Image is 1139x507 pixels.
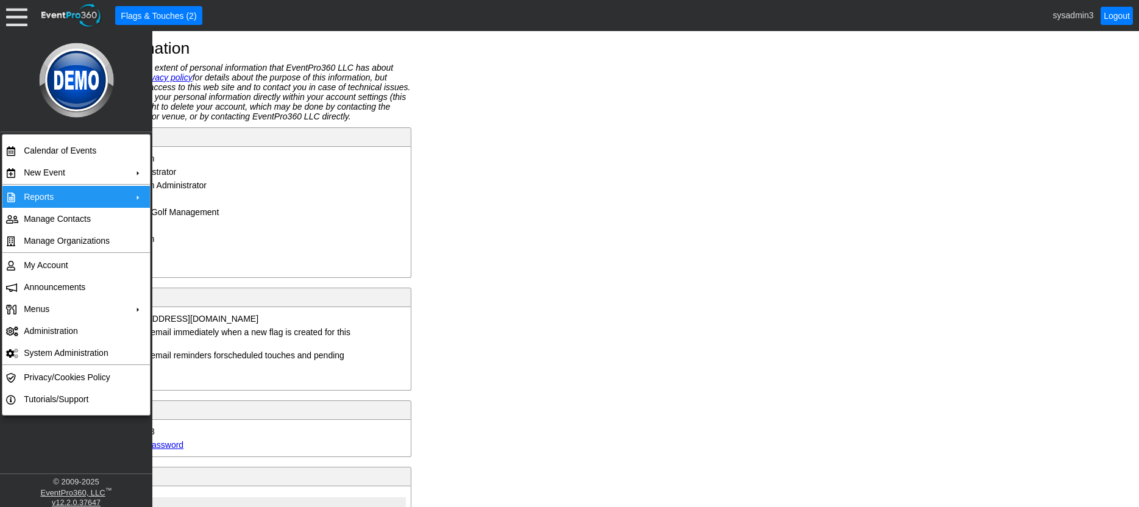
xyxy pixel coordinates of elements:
[19,161,128,183] td: New Event
[19,366,128,388] td: Privacy/Cookies Policy
[2,366,150,388] tr: Privacy/Cookies Policy
[2,276,150,298] tr: Announcements
[49,403,408,417] div: User Credentials
[49,291,408,304] div: Notifications
[2,388,150,410] tr: Tutorials/Support
[126,207,219,217] div: Demo Golf Management
[2,254,150,276] tr: My Account
[129,350,344,370] span: scheduled touches and pending flags
[19,388,128,410] td: Tutorials/Support
[114,314,258,324] div: [EMAIL_ADDRESS][DOMAIN_NAME]
[112,425,405,438] td: sysadmin3
[2,208,150,230] tr: Manage Contacts
[2,298,150,320] tr: Menus
[2,186,150,208] tr: Reports
[46,63,411,121] div: The information below is the extent of personal information that EventPro360 LLC has about you. Y...
[118,9,199,22] span: Flags & Touches (2)
[46,40,1094,57] h1: Account Information
[126,180,207,190] div: System Administrator
[19,342,128,364] td: System Administration
[129,327,350,347] label: Send email immediately when a new flag is created for this user
[126,234,354,244] div: System
[40,488,105,497] a: EventPro360, LLC
[2,161,150,183] tr: New Event
[2,140,150,161] tr: Calendar of Events
[1101,7,1133,25] a: Logout
[19,230,128,252] td: Manage Organizations
[19,276,128,298] td: Announcements
[141,73,193,82] a: privacy policy
[40,2,103,29] img: EventPro360
[2,342,150,364] tr: System Administration
[2,230,150,252] tr: Manage Organizations
[3,477,149,486] div: © 2009- 2025
[129,350,344,370] label: Send email reminders for
[2,320,150,342] tr: Administration
[49,470,408,483] div: User Permissions
[19,208,128,230] td: Manage Contacts
[19,320,128,342] td: Administration
[6,5,27,26] div: Menu: Click or 'Crtl+M' to toggle menu open/close
[49,130,408,144] div: User Identification
[1053,10,1094,19] span: sysadmin3
[19,298,128,320] td: Menus
[105,486,112,494] sup: ™
[118,10,199,22] span: Flags & Touches (2)
[19,186,128,208] td: Reports
[52,498,101,507] a: v12.2.0.37647
[19,140,128,161] td: Calendar of Events
[19,254,128,276] td: My Account
[36,30,117,130] img: Logo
